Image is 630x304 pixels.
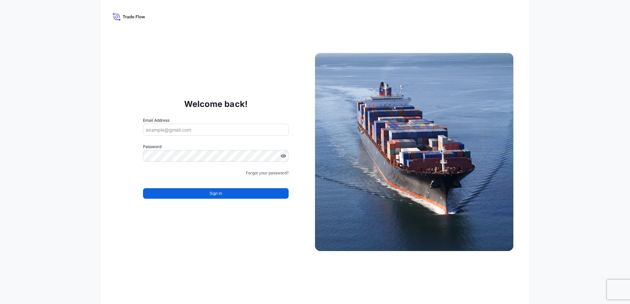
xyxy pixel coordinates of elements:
p: Welcome back! [184,99,248,109]
button: Show password [281,153,286,159]
img: Ship illustration [315,53,513,251]
button: Sign In [143,188,289,199]
a: Forgot your password? [246,170,289,176]
label: Password [143,143,289,150]
span: Sign In [210,190,222,197]
label: Email Address [143,117,169,124]
input: example@gmail.com [143,124,289,136]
